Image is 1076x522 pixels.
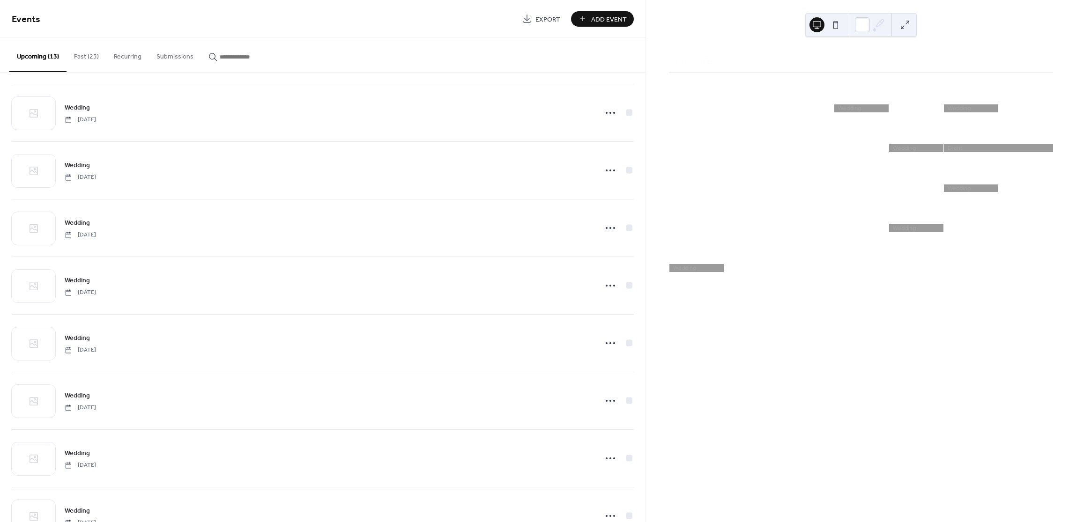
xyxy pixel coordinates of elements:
[65,275,90,286] a: Wedding
[946,254,953,261] div: 4
[676,73,729,92] div: Mon
[1001,174,1008,181] div: 21
[837,95,844,102] div: 4
[946,174,953,181] div: 20
[891,294,898,301] div: 10
[1001,134,1008,141] div: 14
[672,174,679,181] div: 15
[891,214,898,221] div: 26
[65,333,90,343] span: Wedding
[946,294,953,301] div: 11
[571,11,634,27] button: Add Event
[65,288,96,297] span: [DATE]
[837,214,844,221] div: 25
[837,254,844,261] div: 2
[727,174,734,181] div: 16
[669,264,724,272] div: Wedding
[672,254,679,261] div: 29
[67,38,106,71] button: Past (23)
[943,184,998,192] div: Wedding
[65,448,90,458] a: Wedding
[781,174,788,181] div: 17
[727,134,734,141] div: 9
[781,95,788,102] div: 3
[943,144,1053,152] div: Event
[65,391,90,401] span: Wedding
[837,294,844,301] div: 9
[781,214,788,221] div: 24
[65,448,90,458] span: Wedding
[591,15,627,24] span: Add Event
[891,174,898,181] div: 19
[65,116,96,124] span: [DATE]
[946,95,953,102] div: 6
[889,144,943,152] div: Wedding
[837,134,844,141] div: 11
[65,103,90,113] span: Wedding
[65,461,96,470] span: [DATE]
[781,294,788,301] div: 8
[65,218,90,228] span: Wedding
[65,332,90,343] a: Wedding
[65,346,96,354] span: [DATE]
[672,294,679,301] div: 6
[727,294,734,301] div: 7
[65,390,90,401] a: Wedding
[727,95,734,102] div: 2
[727,254,734,261] div: 30
[1001,254,1008,261] div: 5
[515,11,567,27] a: Export
[106,38,149,71] button: Recurring
[946,134,953,141] div: 13
[65,160,90,170] a: Wedding
[1001,95,1008,102] div: 7
[781,254,788,261] div: 1
[943,104,998,112] div: Wedding
[993,73,1046,92] div: Sun
[889,224,943,232] div: Wedding
[940,73,993,92] div: Sat
[834,104,889,112] div: Wedding
[9,38,67,72] button: Upcoming (13)
[65,173,96,182] span: [DATE]
[835,73,888,92] div: Thu
[672,134,679,141] div: 8
[65,161,90,170] span: Wedding
[65,505,90,516] a: Wedding
[946,214,953,221] div: 27
[887,73,940,92] div: Fri
[672,95,679,102] div: 1
[782,73,835,92] div: Wed
[1001,214,1008,221] div: 28
[891,95,898,102] div: 5
[1001,294,1008,301] div: 12
[781,134,788,141] div: 10
[672,214,679,221] div: 22
[65,276,90,286] span: Wedding
[65,102,90,113] a: Wedding
[837,174,844,181] div: 18
[65,217,90,228] a: Wedding
[65,231,96,239] span: [DATE]
[744,56,766,67] div: [DATE]
[727,214,734,221] div: 23
[891,254,898,261] div: 3
[12,10,40,29] span: Events
[729,73,782,92] div: Tue
[149,38,201,71] button: Submissions
[891,134,898,141] div: 12
[535,15,560,24] span: Export
[65,404,96,412] span: [DATE]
